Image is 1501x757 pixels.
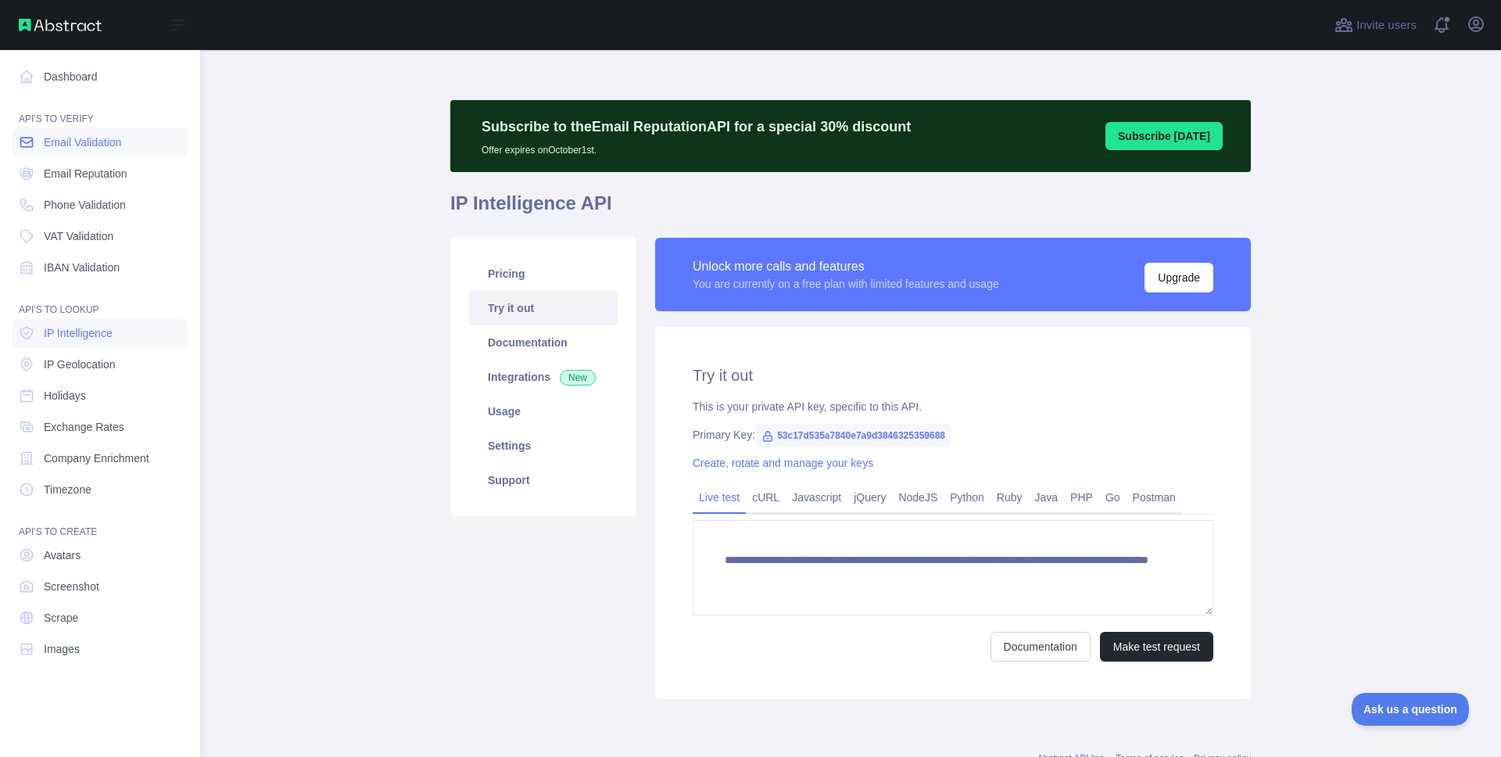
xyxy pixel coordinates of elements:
[786,485,847,510] a: Javascript
[13,191,188,219] a: Phone Validation
[746,485,786,510] a: cURL
[693,257,999,276] div: Unlock more calls and features
[44,641,80,657] span: Images
[847,485,892,510] a: jQuery
[44,135,121,150] span: Email Validation
[13,94,188,125] div: API'S TO VERIFY
[469,394,618,429] a: Usage
[13,253,188,282] a: IBAN Validation
[693,457,873,469] a: Create, rotate and manage your keys
[44,450,149,466] span: Company Enrichment
[13,444,188,472] a: Company Enrichment
[44,482,91,497] span: Timezone
[1105,122,1223,150] button: Subscribe [DATE]
[469,360,618,394] a: Integrations New
[13,541,188,569] a: Avatars
[13,604,188,632] a: Scrape
[44,579,99,594] span: Screenshot
[44,166,127,181] span: Email Reputation
[1029,485,1065,510] a: Java
[1064,485,1099,510] a: PHP
[755,424,951,447] span: 53c17d535a7840e7a9d3846325359688
[693,399,1213,414] div: This is your private API key, specific to this API.
[44,610,78,626] span: Scrape
[892,485,944,510] a: NodeJS
[13,572,188,601] a: Screenshot
[1331,13,1420,38] button: Invite users
[469,325,618,360] a: Documentation
[1100,632,1213,662] button: Make test request
[13,319,188,347] a: IP Intelligence
[44,388,86,404] span: Holidays
[13,507,188,538] div: API'S TO CREATE
[13,160,188,188] a: Email Reputation
[13,350,188,378] a: IP Geolocation
[44,419,124,435] span: Exchange Rates
[44,325,113,341] span: IP Intelligence
[44,357,116,372] span: IP Geolocation
[482,138,911,156] p: Offer expires on October 1st.
[991,485,1029,510] a: Ruby
[693,276,999,292] div: You are currently on a free plan with limited features and usage
[1099,485,1127,510] a: Go
[1127,485,1182,510] a: Postman
[693,485,746,510] a: Live test
[13,63,188,91] a: Dashboard
[44,197,126,213] span: Phone Validation
[469,429,618,463] a: Settings
[19,19,102,31] img: Abstract API
[44,547,81,563] span: Avatars
[13,475,188,504] a: Timezone
[944,485,991,510] a: Python
[693,427,1213,443] div: Primary Key:
[469,291,618,325] a: Try it out
[13,413,188,441] a: Exchange Rates
[13,635,188,663] a: Images
[450,191,1251,228] h1: IP Intelligence API
[991,632,1091,662] a: Documentation
[1352,693,1470,726] iframe: Toggle Customer Support
[13,128,188,156] a: Email Validation
[693,364,1213,386] h2: Try it out
[469,463,618,497] a: Support
[560,370,596,386] span: New
[13,382,188,410] a: Holidays
[44,228,113,244] span: VAT Validation
[482,116,911,138] p: Subscribe to the Email Reputation API for a special 30 % discount
[1145,263,1213,292] button: Upgrade
[469,257,618,291] a: Pricing
[13,222,188,250] a: VAT Validation
[44,260,120,275] span: IBAN Validation
[13,285,188,316] div: API'S TO LOOKUP
[1356,16,1417,34] span: Invite users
